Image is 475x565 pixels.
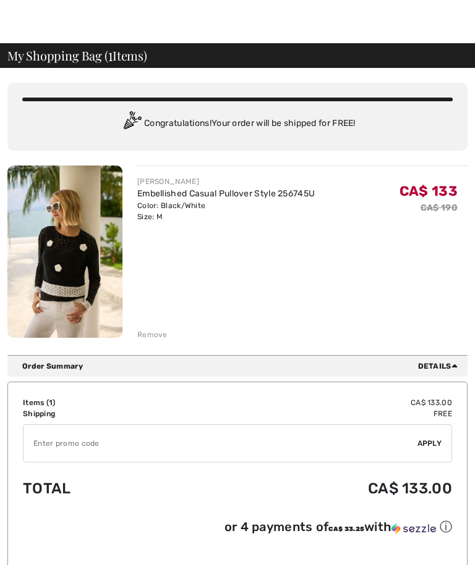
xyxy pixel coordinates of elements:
[328,525,364,533] span: CA$ 33.25
[137,329,168,340] div: Remove
[137,176,315,187] div: [PERSON_NAME]
[49,398,53,407] span: 1
[179,397,452,408] td: CA$ 133.00
[23,397,179,408] td: Items ( )
[119,111,144,136] img: Congratulation2.svg
[22,111,453,136] div: Congratulations! Your order will be shipped for FREE!
[23,467,179,509] td: Total
[137,200,315,222] div: Color: Black/White Size: M
[23,408,179,419] td: Shipping
[24,425,417,462] input: Promo code
[225,519,452,535] div: or 4 payments of with
[418,361,463,372] span: Details
[400,183,458,199] span: CA$ 133
[7,49,147,62] span: My Shopping Bag ( Items)
[108,46,113,62] span: 1
[137,188,315,199] a: Embellished Casual Pullover Style 256745U
[417,438,442,449] span: Apply
[7,165,122,338] img: Embellished Casual Pullover Style 256745U
[23,519,452,540] div: or 4 payments ofCA$ 33.25withSezzle Click to learn more about Sezzle
[179,408,452,419] td: Free
[421,203,458,213] s: CA$ 190
[22,361,463,372] div: Order Summary
[392,523,436,534] img: Sezzle
[179,467,452,509] td: CA$ 133.00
